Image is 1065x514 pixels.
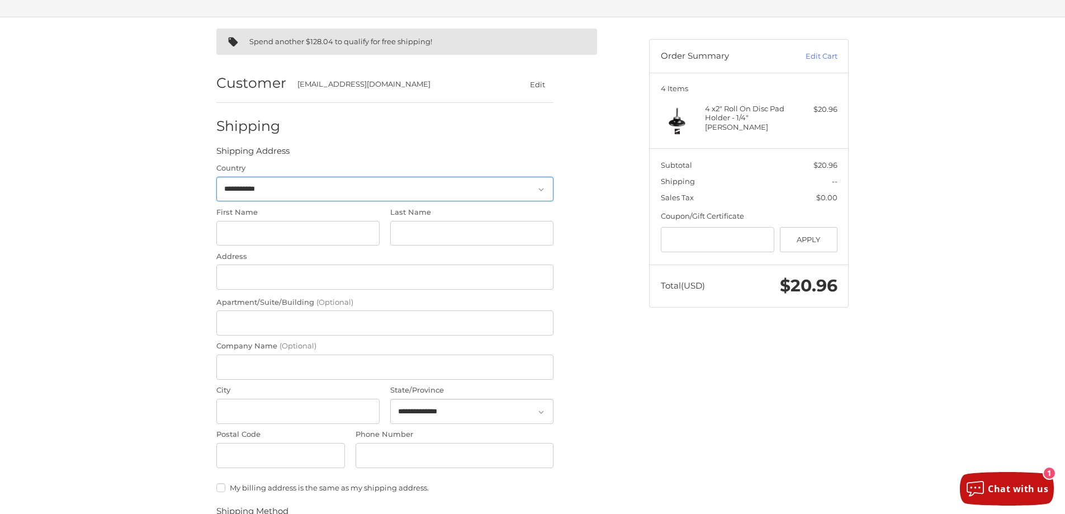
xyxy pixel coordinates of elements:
[216,163,553,174] label: Country
[216,483,553,492] label: My billing address is the same as my shipping address.
[793,104,837,115] div: $20.96
[960,472,1054,506] button: Chat with us
[661,227,775,252] input: Gift Certificate or Coupon Code
[521,76,553,92] button: Edit
[988,483,1048,495] span: Chat with us
[781,51,837,62] a: Edit Cart
[216,207,380,218] label: First Name
[356,429,553,440] label: Phone Number
[661,193,694,202] span: Sales Tax
[780,275,837,296] span: $20.96
[816,193,837,202] span: $0.00
[316,298,353,306] small: (Optional)
[297,79,500,90] div: [EMAIL_ADDRESS][DOMAIN_NAME]
[216,429,345,440] label: Postal Code
[705,104,791,131] h4: 4 x 2" Roll On Disc Pad Holder - 1/4" [PERSON_NAME]
[390,385,553,396] label: State/Province
[661,211,837,222] div: Coupon/Gift Certificate
[661,51,781,62] h3: Order Summary
[661,280,705,291] span: Total (USD)
[216,385,380,396] label: City
[216,117,282,135] h2: Shipping
[813,161,837,169] span: $20.96
[249,37,432,46] span: Spend another $128.04 to qualify for free shipping!
[832,177,837,186] span: --
[1044,468,1055,479] div: 1
[280,341,316,350] small: (Optional)
[390,207,553,218] label: Last Name
[661,84,837,93] h3: 4 Items
[216,251,553,262] label: Address
[216,341,553,352] label: Company Name
[780,227,837,252] button: Apply
[216,74,286,92] h2: Customer
[216,297,553,308] label: Apartment/Suite/Building
[216,145,290,163] legend: Shipping Address
[661,177,695,186] span: Shipping
[661,161,692,169] span: Subtotal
